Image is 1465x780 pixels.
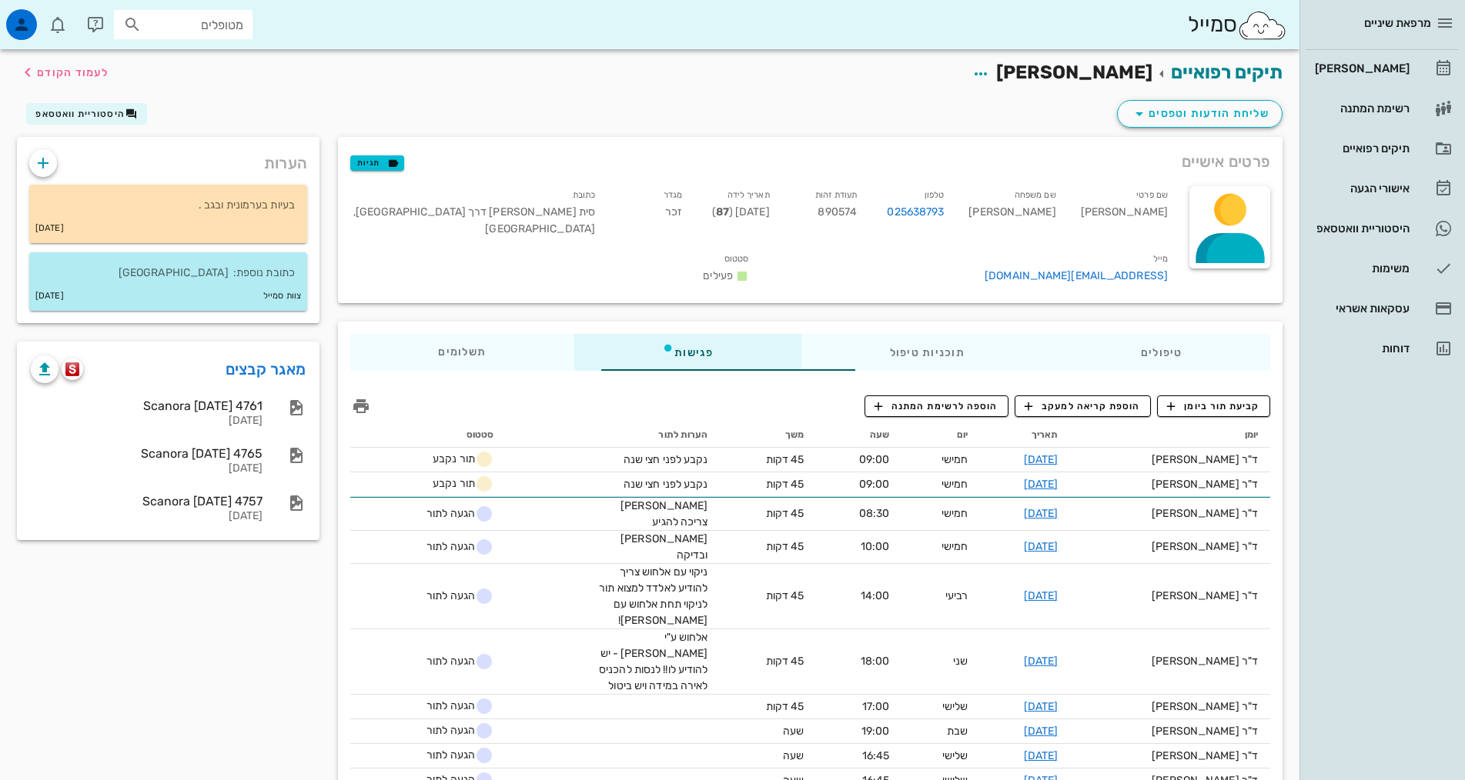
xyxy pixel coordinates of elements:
a: אישורי הגעה [1306,170,1459,207]
div: טיפולים [1052,334,1270,371]
div: אלחוש ע"י [PERSON_NAME] - יש להודיע לו!! לנסות להכניס לאירה במידה ויש ביטול [592,629,707,694]
span: הגעה לתור [416,722,493,740]
span: יום [957,429,968,440]
a: עסקאות אשראי [1306,290,1459,327]
div: ד"ר [PERSON_NAME] [1082,653,1258,669]
div: חמישי [914,452,968,468]
span: 14:00 [861,589,890,602]
span: הגעה לתור [416,538,493,556]
span: [PERSON_NAME] [996,62,1152,83]
span: 16:45 [862,749,890,762]
span: פעילים [703,269,733,282]
a: [DATE] [1024,507,1059,520]
div: ד"ר [PERSON_NAME] [1082,723,1258,739]
div: זכר [607,183,694,247]
button: scanora logo [62,358,83,380]
div: עסקאות אשראי [1312,302,1410,315]
div: חמישי [914,476,968,492]
div: [PERSON_NAME] [1312,62,1410,75]
span: הגעה לתור [416,505,493,523]
span: תג [45,12,55,22]
span: משך [785,429,804,440]
a: 025638793 [887,204,944,221]
small: טלפון [925,190,945,200]
button: היסטוריית וואטסאפ [26,103,147,125]
div: נקבע לפני חצי שנה [592,452,707,468]
span: פרטים אישיים [1182,149,1270,174]
span: הערות לתור [658,429,707,440]
div: שני [914,653,968,669]
span: שעה [783,749,804,762]
a: [DATE] [1024,725,1059,738]
span: לעמוד הקודם [37,66,109,79]
small: מייל [1153,254,1168,264]
div: שלישי [914,748,968,764]
div: ד"ר [PERSON_NAME] [1082,476,1258,492]
img: SmileCloud logo [1237,10,1287,41]
span: שעה [783,725,804,738]
button: לעמוד הקודם [18,58,109,86]
span: הוספה לרשימת המתנה [875,399,998,413]
a: דוחות [1306,330,1459,367]
th: תאריך [980,423,1070,448]
a: [DATE] [1024,453,1059,466]
small: [DATE] [35,220,64,237]
span: הגעה לתור [416,746,493,765]
div: Scanora [DATE] 4757 [31,494,263,508]
span: 09:00 [859,478,890,491]
a: תיקים רפואיים [1171,62,1283,83]
th: שעה [816,423,901,448]
div: תוכניות טיפול [801,334,1052,371]
a: תיקים רפואיים [1306,130,1459,167]
div: רביעי [914,588,968,604]
span: 45 דקות [766,507,804,520]
span: תאריך [1032,429,1059,440]
span: 10:00 [861,540,890,553]
div: תיקים רפואיים [1312,142,1410,155]
span: תשלומים [438,347,486,358]
div: ד"ר [PERSON_NAME] [1082,505,1258,522]
div: ניקוי עם אלחוש צריך להודיע לאלדד למצוא תור לניקוי תחת אלחוש עם [PERSON_NAME]! [592,564,707,628]
span: 45 דקות [766,700,804,713]
div: ד"ר [PERSON_NAME] [1082,538,1258,555]
small: מגדר [664,190,682,200]
span: [DATE] ( ) [712,205,770,218]
div: נקבע לפני חצי שנה [592,476,707,492]
a: [PERSON_NAME] [1306,50,1459,87]
th: יום [901,423,980,448]
div: [DATE] [31,510,263,523]
div: רשימת המתנה [1312,102,1410,115]
div: ד"ר [PERSON_NAME] [1082,698,1258,715]
span: 890574 [818,205,857,218]
span: מרפאת שיניים [1364,16,1431,30]
th: סטטוס [350,423,506,448]
div: [PERSON_NAME] [956,183,1068,247]
span: 45 דקות [766,655,804,668]
button: תגיות [350,155,404,171]
span: 45 דקות [766,540,804,553]
span: שעה [870,429,889,440]
small: סטטוס [724,254,749,264]
div: דוחות [1312,342,1410,355]
small: [DATE] [35,288,64,305]
div: היסטוריית וואטסאפ [1312,222,1410,235]
div: סמייל [1188,8,1287,42]
div: ד"ר [PERSON_NAME] [1082,452,1258,468]
div: הערות [17,137,319,182]
div: [PERSON_NAME] ובדיקה [592,531,707,563]
div: שבת [914,723,968,739]
a: [DATE] [1024,478,1059,491]
a: [EMAIL_ADDRESS][DOMAIN_NAME] [985,269,1168,282]
span: 45 דקות [766,478,804,491]
span: היסטוריית וואטסאפ [35,108,125,119]
a: [DATE] [1024,655,1059,668]
span: תגיות [357,156,397,170]
span: 09:00 [859,453,890,466]
div: שלישי [914,698,968,715]
div: משימות [1312,262,1410,275]
div: ד"ר [PERSON_NAME] [1082,748,1258,764]
a: משימות [1306,250,1459,287]
a: תגהיסטוריית וואטסאפ [1306,210,1459,247]
small: תעודת זהות [815,190,857,200]
div: ד"ר [PERSON_NAME] [1082,588,1258,604]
